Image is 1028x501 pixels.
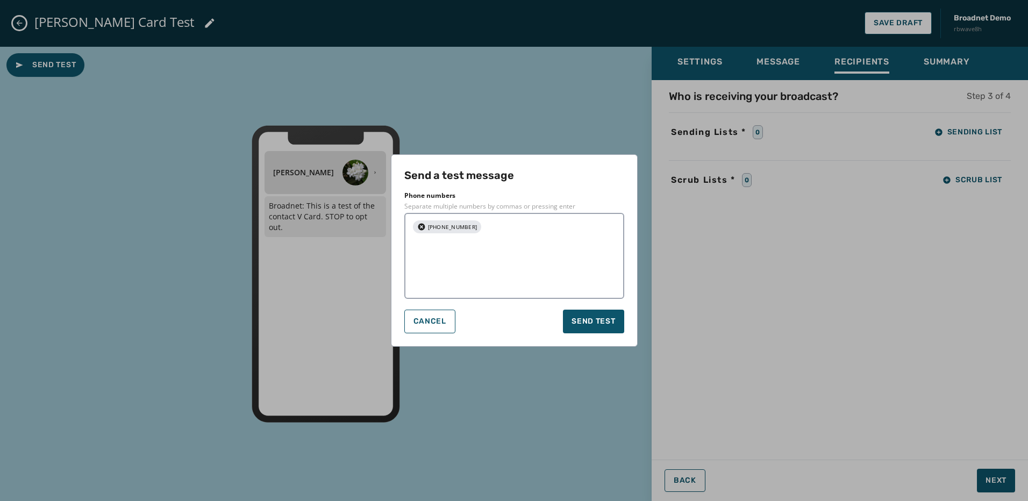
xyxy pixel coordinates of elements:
span: Separate multiple numbers by commas or pressing enter [404,202,624,211]
button: Send test [563,310,624,333]
label: Phone numbers [404,191,455,200]
button: Cancel [404,310,455,333]
span: Cancel [413,317,446,326]
h3: Send a test message [404,168,624,183]
div: [PHONE_NUMBER] [413,220,482,233]
span: Send test [572,316,615,327]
